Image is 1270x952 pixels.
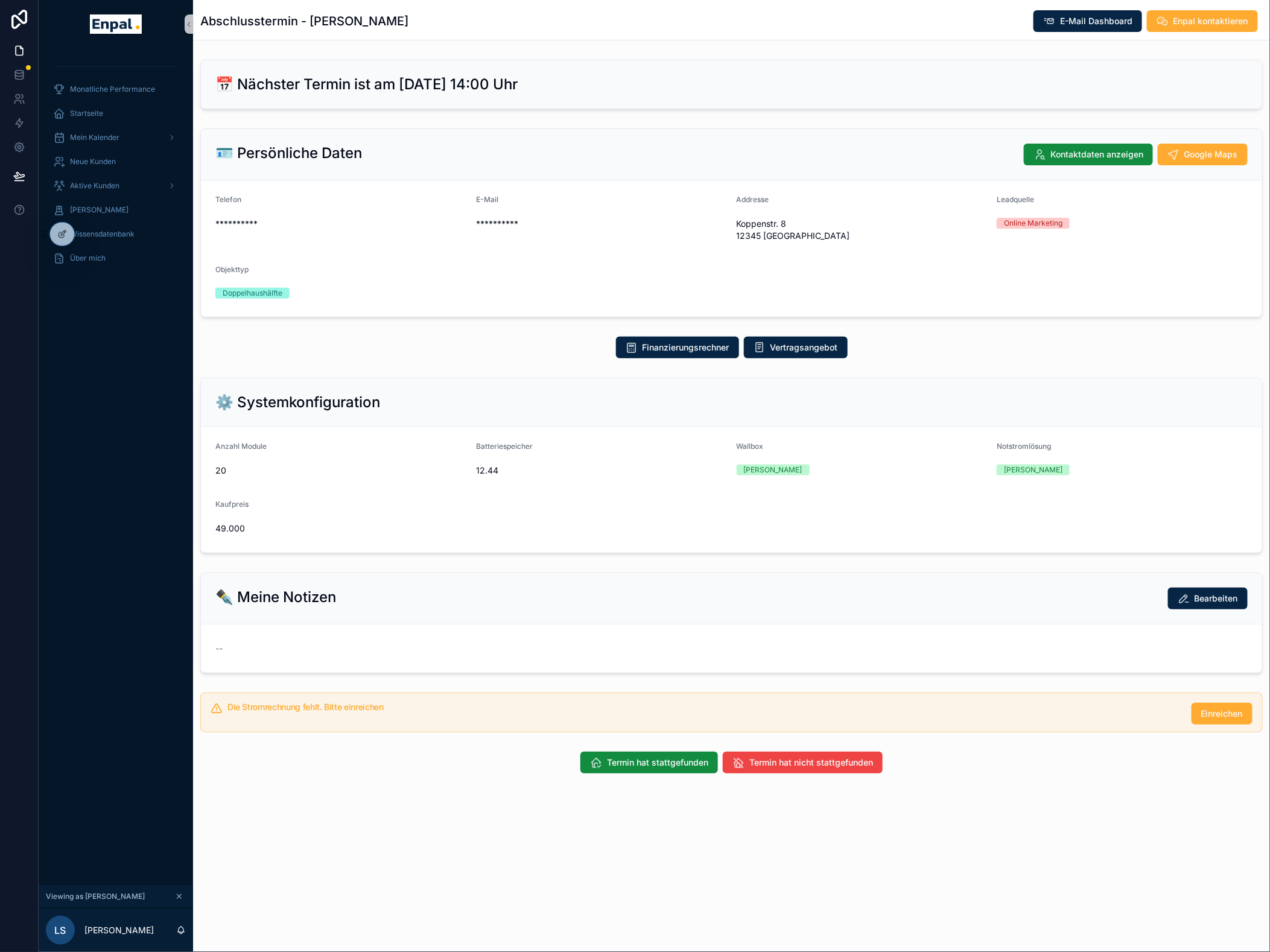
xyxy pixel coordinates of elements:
[1147,10,1258,32] button: Enpal kontaktieren
[223,288,282,299] div: Doppelhaushälfte
[46,199,186,221] a: [PERSON_NAME]
[215,522,466,535] span: 49.000
[997,195,1034,204] span: Leadquelle
[215,442,267,451] span: Anzahl Module
[1201,708,1243,720] span: Einreichen
[46,223,186,245] a: Wissensdatenbank
[215,643,223,655] span: --
[215,144,362,163] h2: 🪪 Persönliche Daten
[46,247,186,269] a: Über mich
[215,500,249,509] span: Kaufpreis
[84,924,154,936] p: [PERSON_NAME]
[215,588,336,607] h2: ✒️ Meine Notizen
[744,337,848,358] button: Vertragsangebot
[607,757,708,769] span: Termin hat stattgefunden
[1050,148,1143,160] span: Kontaktdaten anzeigen
[70,157,116,167] span: Neue Kunden
[643,341,729,354] span: Finanzierungsrechner
[1184,148,1238,160] span: Google Maps
[476,195,498,204] span: E-Mail
[737,442,764,451] span: Wallbox
[749,757,873,769] span: Termin hat nicht stattgefunden
[1004,465,1062,475] div: [PERSON_NAME]
[1173,15,1248,27] span: Enpal kontaktieren
[1060,15,1132,27] span: E-Mail Dashboard
[55,923,66,938] span: LS
[70,84,155,94] span: Monatliche Performance
[215,393,380,412] h2: ⚙️ Systemkonfiguration
[476,465,727,477] span: 12.44
[39,48,193,285] div: scrollable content
[215,195,241,204] span: Telefon
[1033,10,1142,32] button: E-Mail Dashboard
[46,175,186,197] a: Aktive Kunden
[1024,144,1153,165] button: Kontaktdaten anzeigen
[770,341,838,354] span: Vertragsangebot
[744,465,802,475] div: [PERSON_NAME]
[215,465,466,477] span: 20
[70,181,119,191] span: Aktive Kunden
[723,752,883,773] button: Termin hat nicht stattgefunden
[70,205,129,215] span: [PERSON_NAME]
[737,218,988,242] span: Koppenstr. 8 12345 [GEOGRAPHIC_DATA]
[46,127,186,148] a: Mein Kalender
[1195,592,1238,605] span: Bearbeiten
[737,195,769,204] span: Addresse
[46,892,145,901] span: Viewing as [PERSON_NAME]
[215,265,249,274] span: Objekttyp
[1158,144,1248,165] button: Google Maps
[1192,703,1253,725] button: Einreichen
[70,253,106,263] span: Über mich
[476,442,533,451] span: Batteriespeicher
[1168,588,1248,609] button: Bearbeiten
[227,703,1182,711] h5: Die Stromrechnung fehlt. Bitte einreichen
[70,109,103,118] span: Startseite
[200,13,408,30] h1: Abschlusstermin - [PERSON_NAME]
[616,337,739,358] button: Finanzierungsrechner
[1004,218,1062,229] div: Online Marketing
[70,229,135,239] span: Wissensdatenbank
[580,752,718,773] button: Termin hat stattgefunden
[46,103,186,124] a: Startseite
[215,75,518,94] h2: 📅 Nächster Termin ist am [DATE] 14:00 Uhr
[997,442,1051,451] span: Notstromlösung
[90,14,141,34] img: App logo
[46,151,186,173] a: Neue Kunden
[46,78,186,100] a: Monatliche Performance
[70,133,119,142] span: Mein Kalender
